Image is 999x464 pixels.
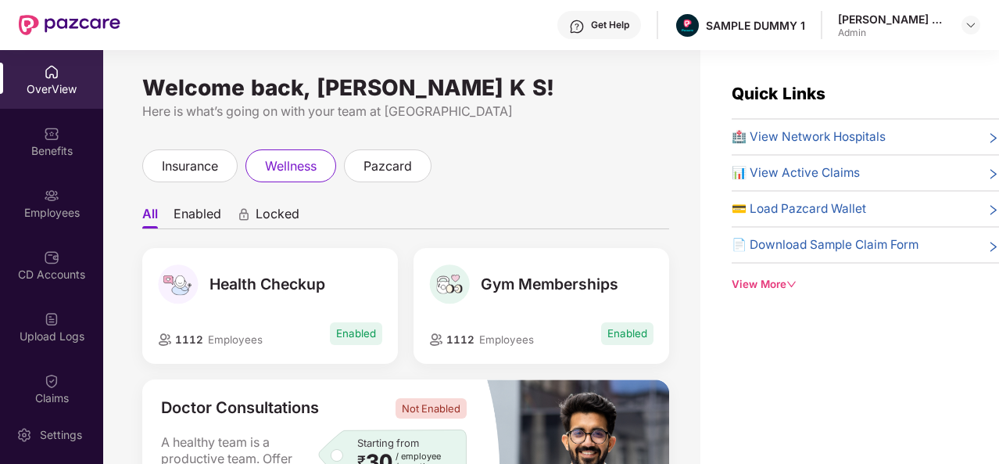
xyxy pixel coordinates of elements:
li: Enabled [174,206,221,228]
span: right [987,203,999,218]
img: svg+xml;base64,PHN2ZyBpZD0iRHJvcGRvd24tMzJ4MzIiIHhtbG5zPSJodHRwOi8vd3d3LnczLm9yZy8yMDAwL3N2ZyIgd2... [965,19,977,31]
span: 📄 Download Sample Claim Form [732,236,918,254]
img: Pazcare_Alternative_logo-01-01.png [676,14,699,37]
span: 📊 View Active Claims [732,164,860,182]
span: Health Checkup [209,275,325,293]
img: svg+xml;base64,PHN2ZyBpZD0iSG9tZSIgeG1sbnM9Imh0dHA6Ly93d3cudzMub3JnLzIwMDAvc3ZnIiB3aWR0aD0iMjAiIG... [44,64,59,80]
div: animation [237,207,251,221]
span: right [987,167,999,182]
div: View More [732,276,999,293]
img: New Pazcare Logo [19,15,120,35]
span: down [786,279,797,290]
span: Enabled [330,322,382,345]
span: right [987,239,999,254]
span: wellness [265,156,317,176]
span: 💳 Load Pazcard Wallet [732,200,866,218]
img: svg+xml;base64,PHN2ZyBpZD0iU2V0dGluZy0yMHgyMCIgeG1sbnM9Imh0dHA6Ly93d3cudzMub3JnLzIwMDAvc3ZnIiB3aW... [16,427,32,443]
span: Employees [208,333,263,346]
span: insurance [162,156,218,176]
img: employeeIcon [158,333,172,345]
span: Doctor Consultations [161,398,319,419]
img: svg+xml;base64,PHN2ZyBpZD0iQmVuZWZpdHMiIHhtbG5zPSJodHRwOi8vd3d3LnczLm9yZy8yMDAwL3N2ZyIgd2lkdGg9Ij... [44,126,59,142]
img: svg+xml;base64,PHN2ZyBpZD0iVXBsb2FkX0xvZ3MiIGRhdGEtbmFtZT0iVXBsb2FkIExvZ3MiIHhtbG5zPSJodHRwOi8vd3... [44,311,59,327]
div: Get Help [591,19,629,31]
span: right [987,131,999,146]
span: Starting from [357,437,419,449]
span: pazcard [363,156,412,176]
div: Settings [35,427,87,443]
div: Here is what’s going on with your team at [GEOGRAPHIC_DATA] [142,102,669,121]
span: Quick Links [732,84,825,103]
span: Employees [479,333,534,346]
div: Welcome back, [PERSON_NAME] K S! [142,81,669,94]
span: 1112 [172,333,203,346]
img: svg+xml;base64,PHN2ZyBpZD0iQ2xhaW0iIHhtbG5zPSJodHRwOi8vd3d3LnczLm9yZy8yMDAwL3N2ZyIgd2lkdGg9IjIwIi... [44,373,59,389]
span: 🏥 View Network Hospitals [732,128,886,146]
li: All [142,206,158,228]
img: Gym Memberships [429,264,469,304]
div: [PERSON_NAME] K S [838,12,947,27]
img: employeeIcon [429,333,443,345]
span: Enabled [601,322,653,345]
img: svg+xml;base64,PHN2ZyBpZD0iSGVscC0zMngzMiIgeG1sbnM9Imh0dHA6Ly93d3cudzMub3JnLzIwMDAvc3ZnIiB3aWR0aD... [569,19,585,34]
div: Admin [838,27,947,39]
img: svg+xml;base64,PHN2ZyBpZD0iQ0RfQWNjb3VudHMiIGRhdGEtbmFtZT0iQ0QgQWNjb3VudHMiIHhtbG5zPSJodHRwOi8vd3... [44,250,59,265]
span: Locked [256,206,299,228]
span: Gym Memberships [481,275,618,293]
span: 1112 [443,333,474,346]
div: SAMPLE DUMMY 1 [706,18,805,33]
span: / employee [396,451,441,462]
img: Health Checkup [158,264,198,304]
span: Not Enabled [396,398,467,419]
img: svg+xml;base64,PHN2ZyBpZD0iRW1wbG95ZWVzIiB4bWxucz0iaHR0cDovL3d3dy53My5vcmcvMjAwMC9zdmciIHdpZHRoPS... [44,188,59,203]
